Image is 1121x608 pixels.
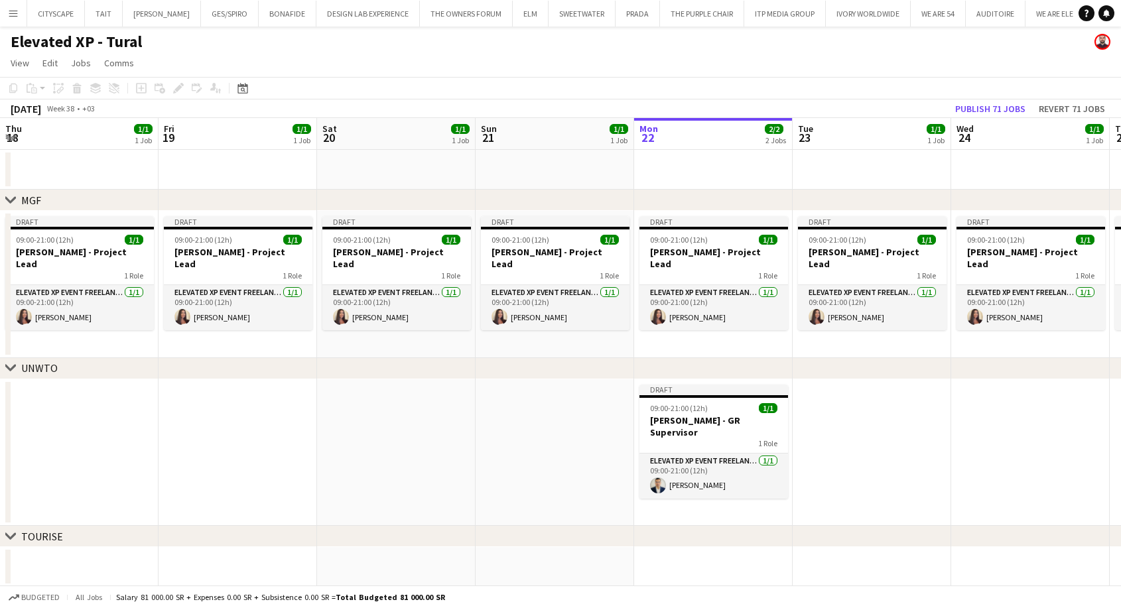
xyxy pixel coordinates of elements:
button: IVORY WORLDWIDE [826,1,911,27]
span: Mon [639,123,658,135]
span: 09:00-21:00 (12h) [967,235,1025,245]
span: Sat [322,123,337,135]
span: 1/1 [451,124,470,134]
div: 1 Job [927,135,945,145]
button: WE ARE 54 [911,1,966,27]
span: All jobs [73,592,105,602]
div: Draft [639,216,788,227]
span: 09:00-21:00 (12h) [492,235,549,245]
span: Tue [798,123,813,135]
div: UNWTO [21,361,58,375]
div: Draft [798,216,947,227]
span: 1/1 [927,124,945,134]
span: 1/1 [759,403,777,413]
div: +03 [82,103,95,113]
span: Edit [42,57,58,69]
span: Thu [5,123,22,135]
h3: [PERSON_NAME] - Project Lead [5,246,154,270]
span: 1 Role [758,271,777,280]
span: 1 Role [600,271,619,280]
span: 1/1 [759,235,777,245]
span: Comms [104,57,134,69]
div: Draft [164,216,312,227]
div: Draft [956,216,1105,227]
app-job-card: Draft09:00-21:00 (12h)1/1[PERSON_NAME] - Project Lead1 RoleElevated XP Event Freelancer1/109:00-2... [164,216,312,330]
button: ITP MEDIA GROUP [744,1,826,27]
div: 1 Job [293,135,310,145]
app-user-avatar: Ouassim Arzouk [1094,34,1110,50]
app-card-role: Elevated XP Event Freelancer1/109:00-21:00 (12h)[PERSON_NAME] [639,454,788,499]
span: 1/1 [600,235,619,245]
h1: Elevated XP - Tural [11,32,142,52]
span: Week 38 [44,103,77,113]
span: 1/1 [610,124,628,134]
div: Salary 81 000.00 SR + Expenses 0.00 SR + Subsistence 0.00 SR = [116,592,445,602]
button: DESIGN LAB EXPERIENCE [316,1,420,27]
button: SWEETWATER [549,1,616,27]
h3: [PERSON_NAME] - Project Lead [481,246,629,270]
span: 1/1 [1076,235,1094,245]
app-card-role: Elevated XP Event Freelancer1/109:00-21:00 (12h)[PERSON_NAME] [5,285,154,330]
app-job-card: Draft09:00-21:00 (12h)1/1[PERSON_NAME] - Project Lead1 RoleElevated XP Event Freelancer1/109:00-2... [956,216,1105,330]
span: 22 [637,130,658,145]
div: Draft [639,385,788,395]
span: 09:00-21:00 (12h) [174,235,232,245]
span: 09:00-21:00 (12h) [809,235,866,245]
div: Draft09:00-21:00 (12h)1/1[PERSON_NAME] - GR Supervisor1 RoleElevated XP Event Freelancer1/109:00-... [639,385,788,499]
app-job-card: Draft09:00-21:00 (12h)1/1[PERSON_NAME] - Project Lead1 RoleElevated XP Event Freelancer1/109:00-2... [5,216,154,330]
h3: [PERSON_NAME] - GR Supervisor [639,414,788,438]
span: 09:00-21:00 (12h) [650,235,708,245]
app-card-role: Elevated XP Event Freelancer1/109:00-21:00 (12h)[PERSON_NAME] [639,285,788,330]
a: View [5,54,34,72]
h3: [PERSON_NAME] - Project Lead [956,246,1105,270]
button: Publish 71 jobs [950,100,1031,117]
span: 1 Role [124,271,143,280]
span: 1 Role [758,438,777,448]
div: Draft09:00-21:00 (12h)1/1[PERSON_NAME] - Project Lead1 RoleElevated XP Event Freelancer1/109:00-2... [639,216,788,330]
span: 19 [162,130,174,145]
div: Draft09:00-21:00 (12h)1/1[PERSON_NAME] - Project Lead1 RoleElevated XP Event Freelancer1/109:00-2... [481,216,629,330]
span: 23 [796,130,813,145]
app-card-role: Elevated XP Event Freelancer1/109:00-21:00 (12h)[PERSON_NAME] [481,285,629,330]
span: 09:00-21:00 (12h) [650,403,708,413]
button: CITYSCAPE [27,1,85,27]
span: 09:00-21:00 (12h) [333,235,391,245]
span: 2/2 [765,124,783,134]
div: [DATE] [11,102,41,115]
span: 1 Role [917,271,936,280]
button: ELM [513,1,549,27]
div: 1 Job [452,135,469,145]
span: 09:00-21:00 (12h) [16,235,74,245]
h3: [PERSON_NAME] - Project Lead [798,246,947,270]
button: Revert 71 jobs [1033,100,1110,117]
a: Comms [99,54,139,72]
div: 2 Jobs [765,135,786,145]
button: GES/SPIRO [201,1,259,27]
button: WE ARE ELEVATE [1025,1,1101,27]
button: THE OWNERS FORUM [420,1,513,27]
div: Draft [481,216,629,227]
button: Budgeted [7,590,62,605]
span: Wed [956,123,974,135]
span: 1/1 [917,235,936,245]
span: 1 Role [283,271,302,280]
span: 1 Role [441,271,460,280]
app-job-card: Draft09:00-21:00 (12h)1/1[PERSON_NAME] - Project Lead1 RoleElevated XP Event Freelancer1/109:00-2... [322,216,471,330]
span: 20 [320,130,337,145]
span: 1/1 [1085,124,1104,134]
span: Budgeted [21,593,60,602]
span: 1 Role [1075,271,1094,280]
app-job-card: Draft09:00-21:00 (12h)1/1[PERSON_NAME] - Project Lead1 RoleElevated XP Event Freelancer1/109:00-2... [798,216,947,330]
button: AUDITOIRE [966,1,1025,27]
h3: [PERSON_NAME] - Project Lead [639,246,788,270]
span: 1/1 [442,235,460,245]
button: [PERSON_NAME] [123,1,201,27]
span: 1/1 [134,124,153,134]
div: Draft [322,216,471,227]
button: PRADA [616,1,660,27]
